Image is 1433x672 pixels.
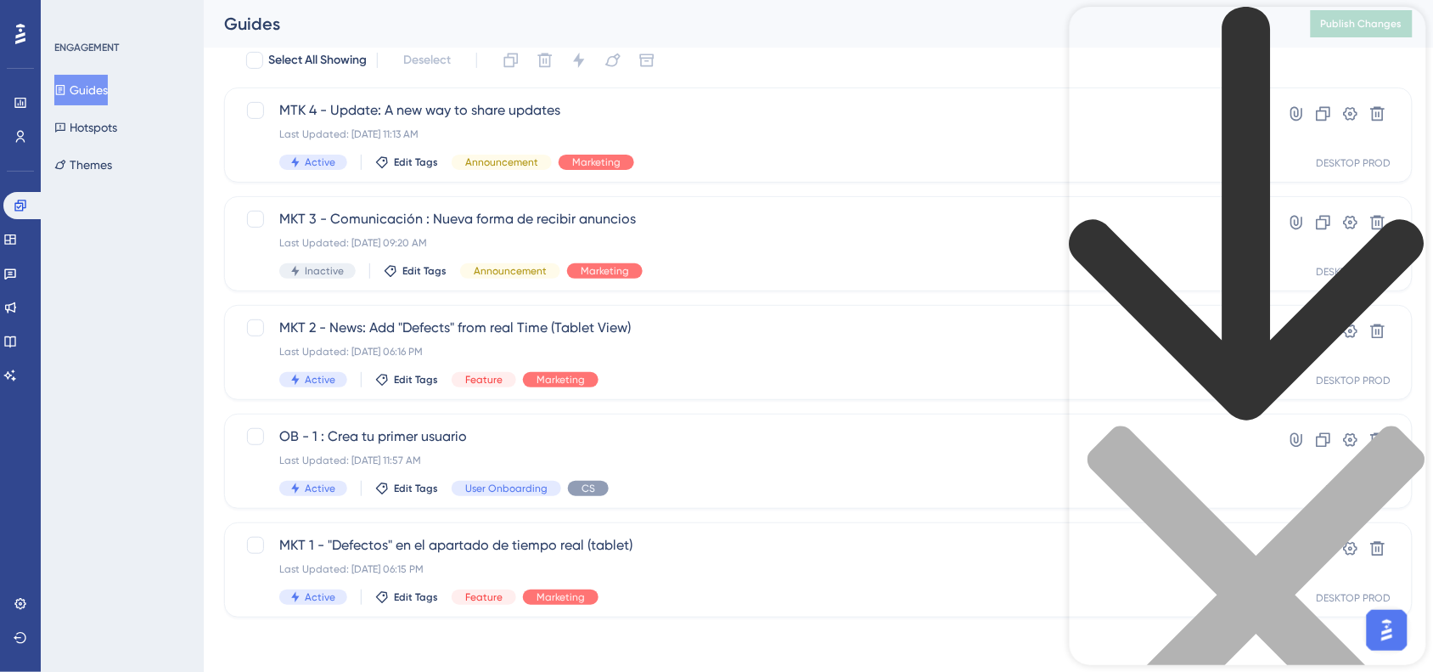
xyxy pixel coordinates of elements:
span: Marketing [572,155,621,169]
div: Guides [224,12,1268,36]
span: OB - 1 : Crea tu primer usuario [279,426,1222,447]
button: Edit Tags [375,482,438,495]
span: Edit Tags [394,590,438,604]
button: Themes [54,150,112,180]
button: Guides [54,75,108,105]
div: Last Updated: [DATE] 09:20 AM [279,236,1222,250]
button: Edit Tags [375,590,438,604]
button: Open AI Assistant Launcher [5,5,46,46]
span: MTK 4 - Update: A new way to share updates [279,100,1222,121]
span: Edit Tags [402,264,447,278]
span: MKT 2 - News: Add "Defects" from real Time (Tablet View) [279,318,1222,338]
span: MKT 3 - Comunicación : Nueva forma de recibir anuncios [279,209,1222,229]
span: User Onboarding [465,482,548,495]
span: Need Help? [40,4,106,25]
span: Marketing [581,264,629,278]
div: Last Updated: [DATE] 11:13 AM [279,127,1222,141]
span: Active [305,373,335,387]
span: Announcement [474,264,547,278]
span: Active [305,590,335,604]
div: Last Updated: [DATE] 11:57 AM [279,454,1222,467]
div: Last Updated: [DATE] 06:15 PM [279,562,1222,576]
span: Feature [465,590,503,604]
span: Feature [465,373,503,387]
span: Announcement [465,155,538,169]
span: CS [582,482,595,495]
button: Hotspots [54,112,117,143]
span: Marketing [537,590,585,604]
span: Active [305,155,335,169]
button: Edit Tags [375,373,438,387]
div: Last Updated: [DATE] 06:16 PM [279,345,1222,359]
span: Active [305,482,335,495]
button: Edit Tags [384,264,447,278]
span: Select All Showing [268,50,367,71]
span: Inactive [305,264,344,278]
div: ENGAGEMENT [54,41,119,54]
span: Edit Tags [394,482,438,495]
span: Deselect [403,50,451,71]
span: MKT 1 - "Defectos" en el apartado de tiempo real (tablet) [279,535,1222,556]
button: Deselect [388,45,466,76]
span: Marketing [537,373,585,387]
button: Edit Tags [375,155,438,169]
span: Edit Tags [394,373,438,387]
span: Edit Tags [394,155,438,169]
img: launcher-image-alternative-text [10,10,41,41]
